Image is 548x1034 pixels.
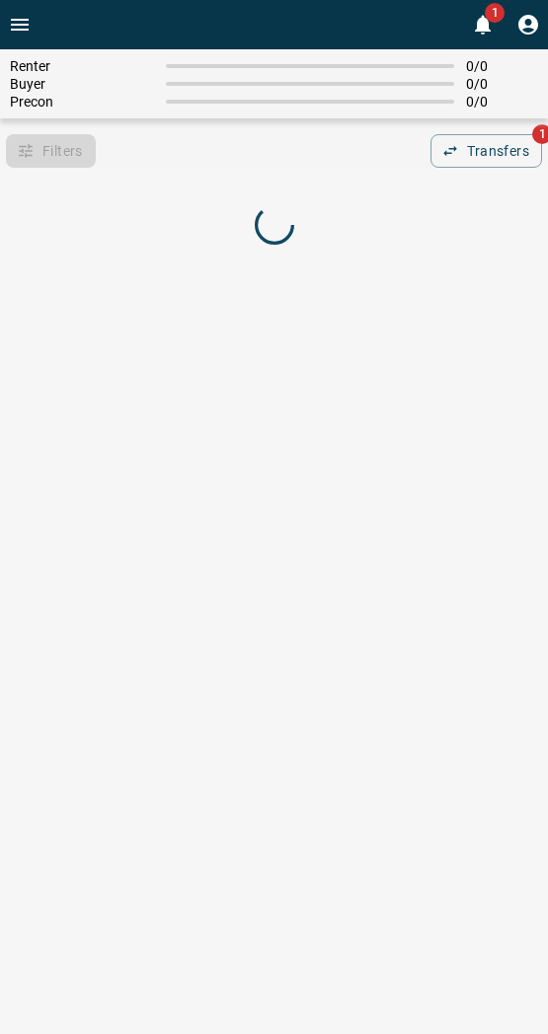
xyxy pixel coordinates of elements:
button: Profile [509,5,548,44]
span: 0 / 0 [466,94,538,110]
button: Transfers [431,134,542,168]
span: Precon [10,94,154,110]
span: 0 / 0 [466,58,538,74]
button: 1 [463,5,503,44]
span: Buyer [10,76,154,92]
span: 1 [485,3,505,23]
span: 0 / 0 [466,76,538,92]
span: Renter [10,58,154,74]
